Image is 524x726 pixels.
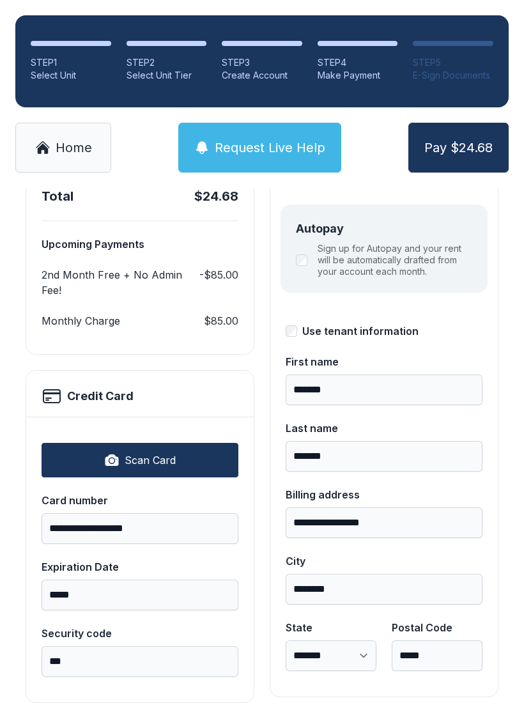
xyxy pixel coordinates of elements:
input: Security code [42,646,238,677]
div: Select Unit [31,69,111,82]
input: Card number [42,513,238,544]
div: Expiration Date [42,559,238,575]
div: STEP 5 [413,56,493,69]
select: State [286,640,376,671]
dt: 2nd Month Free + No Admin Fee! [42,267,194,298]
div: Select Unit Tier [127,69,207,82]
span: Scan Card [125,452,176,468]
div: STEP 3 [222,56,302,69]
dd: -$85.00 [199,267,238,298]
label: Sign up for Autopay and your rent will be automatically drafted from your account each month. [318,243,472,277]
div: Billing address [286,487,482,502]
div: $24.68 [194,187,238,205]
div: Use tenant information [302,323,419,339]
dd: $85.00 [204,313,238,328]
div: Create Account [222,69,302,82]
div: STEP 4 [318,56,398,69]
span: Home [56,139,92,157]
div: STEP 1 [31,56,111,69]
div: Autopay [296,220,472,238]
span: Request Live Help [215,139,325,157]
div: Card number [42,493,238,508]
div: Make Payment [318,69,398,82]
h2: Credit Card [67,387,134,405]
div: Last name [286,421,482,436]
input: Billing address [286,507,482,538]
div: Total [42,187,73,205]
input: First name [286,375,482,405]
div: Security code [42,626,238,641]
input: Postal Code [392,640,482,671]
input: Expiration Date [42,580,238,610]
input: Last name [286,441,482,472]
div: STEP 2 [127,56,207,69]
div: Postal Code [392,620,482,635]
dt: Monthly Charge [42,313,120,328]
input: City [286,574,482,605]
span: Pay $24.68 [424,139,493,157]
div: State [286,620,376,635]
div: E-Sign Documents [413,69,493,82]
div: City [286,553,482,569]
div: First name [286,354,482,369]
h3: Upcoming Payments [42,236,238,252]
